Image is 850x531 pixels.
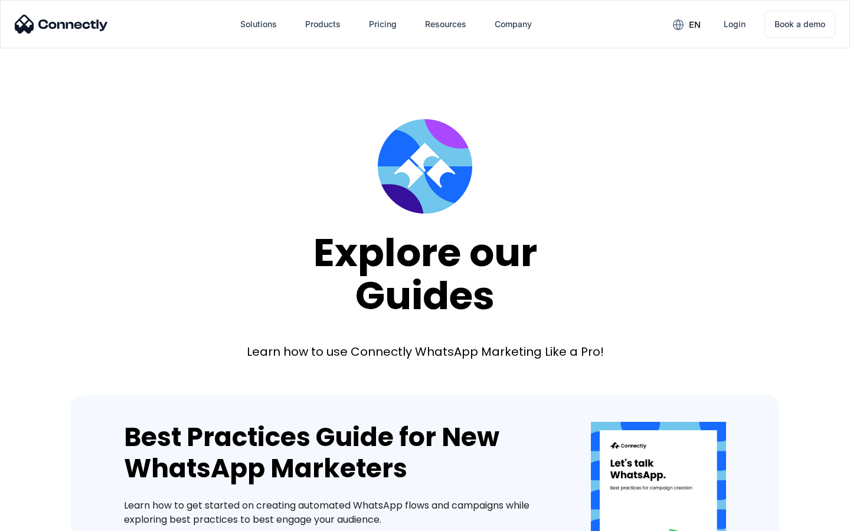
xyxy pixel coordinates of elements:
[425,16,466,32] div: Resources
[247,343,604,360] div: Learn how to use Connectly WhatsApp Marketing Like a Pro!
[764,11,835,38] a: Book a demo
[369,16,397,32] div: Pricing
[24,510,71,527] ul: Language list
[714,10,755,38] a: Login
[359,10,406,38] a: Pricing
[305,16,341,32] div: Products
[313,231,537,317] div: Explore our Guides
[240,16,277,32] div: Solutions
[689,17,701,33] div: en
[15,15,108,34] img: Connectly Logo
[724,16,746,32] div: Login
[124,499,555,527] div: Learn how to get started on creating automated WhatsApp flows and campaigns while exploring best ...
[12,510,71,527] aside: Language selected: English
[495,16,532,32] div: Company
[124,422,555,484] div: Best Practices Guide for New WhatsApp Marketers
